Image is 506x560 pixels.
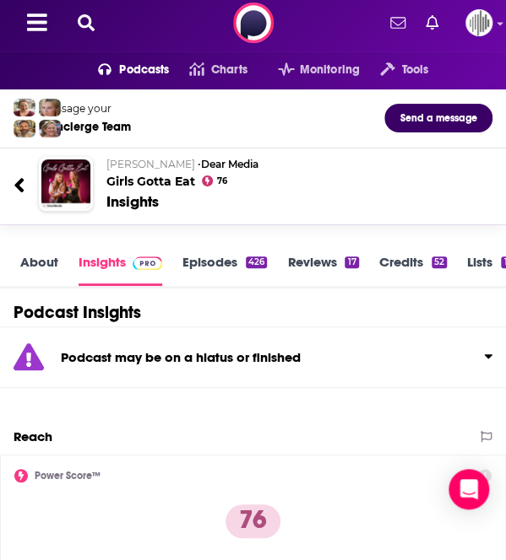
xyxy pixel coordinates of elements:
[233,3,274,43] img: Podchaser - Follow, Share and Rate Podcasts
[432,256,447,268] div: 52
[35,470,101,482] h2: Power Score™
[79,254,162,286] a: InsightsPodchaser Pro
[379,254,447,286] a: Credits52
[201,158,258,170] a: Dear Media
[41,159,90,208] img: Girls Gotta Eat
[106,158,467,189] h2: Girls Gotta Eat
[226,504,280,538] p: 76
[41,102,131,115] div: Message your
[169,57,247,83] a: Charts
[133,256,162,270] img: Podchaser Pro
[384,104,492,132] button: Send a message
[419,8,445,37] a: Show notifications dropdown
[106,192,159,211] div: Insights
[211,58,248,82] span: Charts
[39,99,61,116] img: Jules Profile
[14,120,35,137] img: Jon Profile
[287,254,358,286] a: Reviews17
[401,58,428,82] span: Tools
[465,9,492,36] a: Logged in as gpg2
[61,349,301,365] strong: Podcast may be on a hiatus or finished
[14,302,141,323] h1: Podcast Insights
[384,8,412,37] a: Show notifications dropdown
[449,469,489,509] div: Open Intercom Messenger
[300,58,360,82] span: Monitoring
[182,254,267,286] a: Episodes426
[41,120,131,134] div: Concierge Team
[20,254,58,286] a: About
[39,120,61,137] img: Barbara Profile
[119,58,169,82] span: Podcasts
[345,256,358,268] div: 17
[216,178,226,185] span: 76
[106,158,195,170] span: [PERSON_NAME]
[246,256,267,268] div: 426
[14,428,52,444] h2: Reach
[258,57,360,83] button: open menu
[198,158,258,170] span: •
[360,57,428,83] button: open menu
[78,57,170,83] button: open menu
[14,99,35,116] img: Sydney Profile
[465,9,492,36] img: User Profile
